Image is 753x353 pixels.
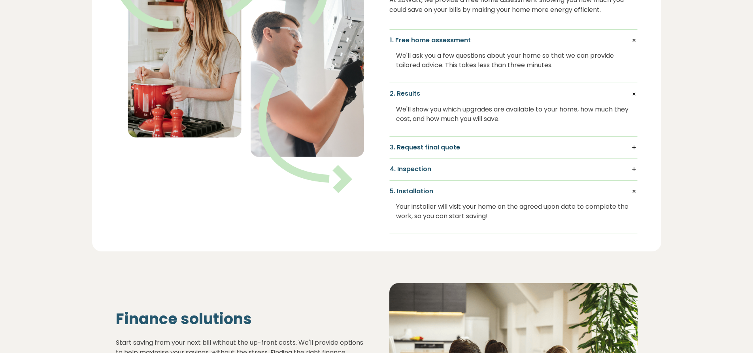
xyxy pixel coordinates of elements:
h5: 2. Results [390,89,637,98]
h5: 5. Installation [390,187,637,196]
h5: 1. Free home assessment [390,36,637,45]
h5: 4. Inspection [390,165,637,174]
h5: 3. Request final quote [390,143,637,152]
div: We'll ask you a few questions about your home so that we can provide tailored advice. This takes ... [396,45,631,76]
h2: Finance solutions [116,310,364,328]
div: We'll show you which upgrades are available to your home, how much they cost, and how much you wi... [396,98,631,130]
div: Your installer will visit your home on the agreed upon date to complete the work, so you can star... [396,196,631,227]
